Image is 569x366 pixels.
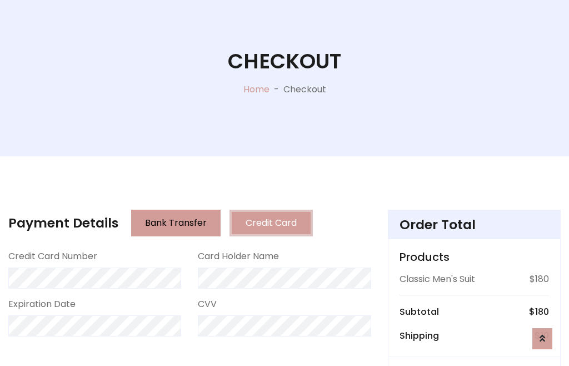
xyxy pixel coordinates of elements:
label: CVV [198,298,217,311]
h5: Products [400,250,549,264]
label: Expiration Date [8,298,76,311]
h4: Payment Details [8,215,118,231]
p: Checkout [283,83,326,96]
span: 180 [535,305,549,318]
h1: Checkout [228,49,341,74]
label: Credit Card Number [8,250,97,263]
h6: Shipping [400,330,439,341]
button: Bank Transfer [131,210,221,236]
p: $180 [530,273,549,286]
label: Card Holder Name [198,250,279,263]
h6: $ [529,306,549,317]
p: Classic Men's Suit [400,273,475,286]
h4: Order Total [400,217,549,233]
p: - [269,83,283,96]
button: Credit Card [229,210,313,236]
a: Home [243,83,269,96]
h6: Subtotal [400,306,439,317]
